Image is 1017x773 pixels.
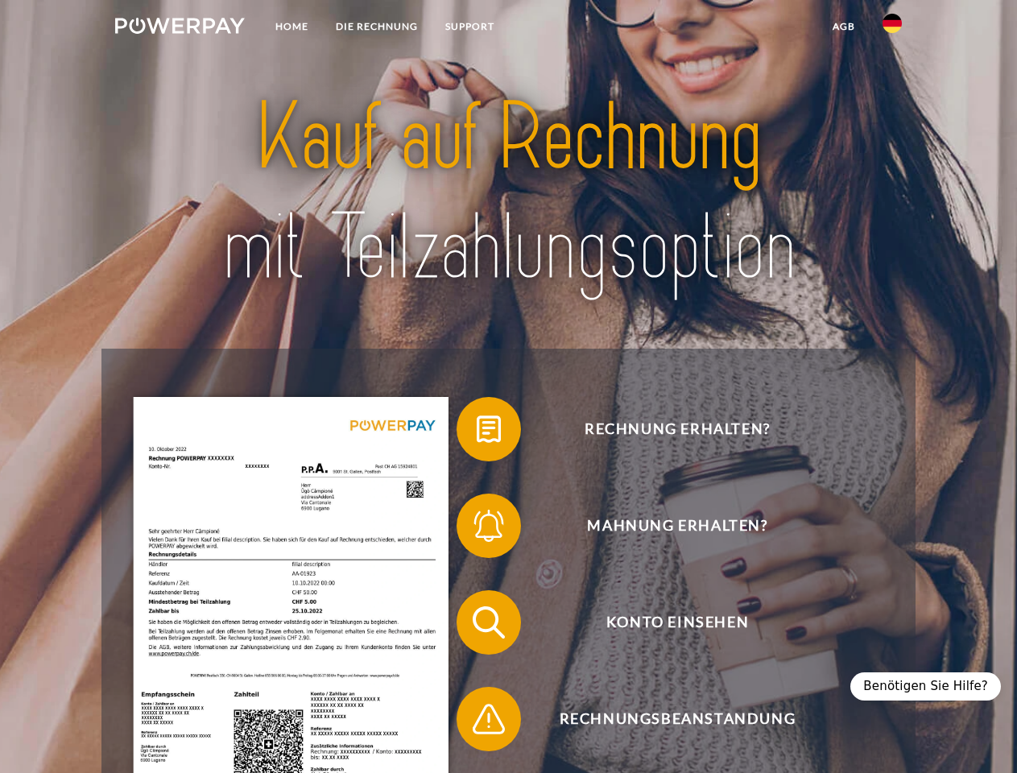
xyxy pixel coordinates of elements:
button: Rechnungsbeanstandung [457,687,875,751]
span: Rechnungsbeanstandung [480,687,874,751]
button: Konto einsehen [457,590,875,655]
span: Rechnung erhalten? [480,397,874,461]
a: Home [262,12,322,41]
span: Mahnung erhalten? [480,494,874,558]
img: title-powerpay_de.svg [154,77,863,308]
img: logo-powerpay-white.svg [115,18,245,34]
div: Benötigen Sie Hilfe? [850,672,1001,701]
a: agb [819,12,869,41]
img: qb_bill.svg [469,409,509,449]
img: de [883,14,902,33]
button: Rechnung erhalten? [457,397,875,461]
img: qb_search.svg [469,602,509,643]
span: Konto einsehen [480,590,874,655]
a: SUPPORT [432,12,508,41]
button: Mahnung erhalten? [457,494,875,558]
img: qb_warning.svg [469,699,509,739]
img: qb_bell.svg [469,506,509,546]
a: DIE RECHNUNG [322,12,432,41]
